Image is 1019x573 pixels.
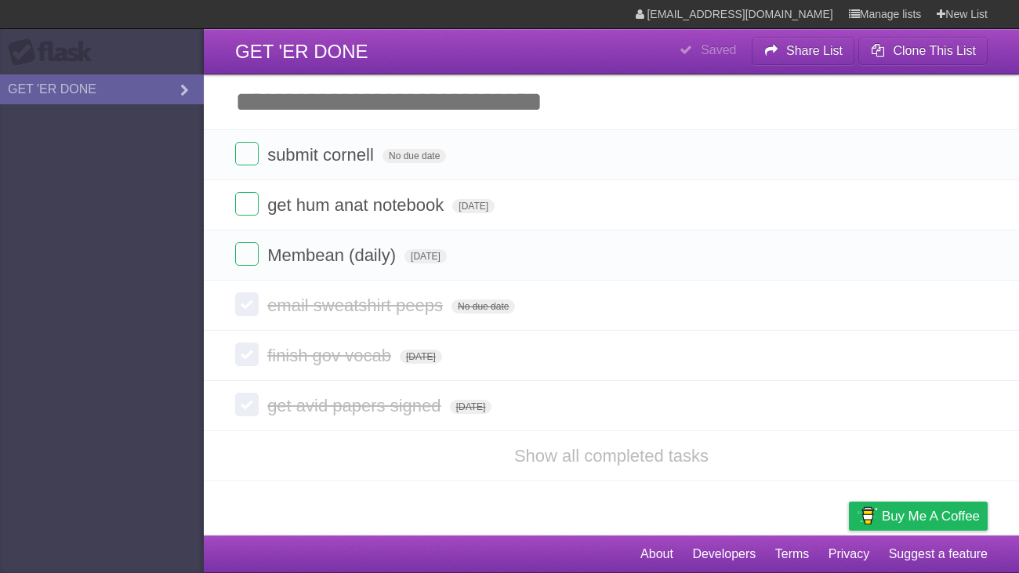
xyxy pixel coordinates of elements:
label: Done [235,393,259,416]
a: About [640,539,673,569]
span: submit cornell [267,145,378,165]
label: Done [235,242,259,266]
span: [DATE] [450,400,492,414]
span: Membean (daily) [267,245,400,265]
a: Privacy [829,539,869,569]
span: [DATE] [404,249,447,263]
b: Share List [786,44,843,57]
button: Share List [752,37,855,65]
label: Done [235,142,259,165]
a: Developers [692,539,756,569]
label: Done [235,192,259,216]
img: Buy me a coffee [857,502,878,529]
span: get avid papers signed [267,396,444,415]
label: Done [235,343,259,366]
label: Done [235,292,259,316]
span: No due date [383,149,446,163]
span: [DATE] [452,199,495,213]
a: Buy me a coffee [849,502,988,531]
a: Terms [775,539,810,569]
span: No due date [451,299,515,314]
b: Clone This List [893,44,976,57]
span: get hum anat notebook [267,195,448,215]
span: email sweatshirt peeps [267,296,447,315]
button: Clone This List [858,37,988,65]
a: Suggest a feature [889,539,988,569]
span: finish gov vocab [267,346,395,365]
b: Saved [701,43,736,56]
div: Flask [8,38,102,67]
span: [DATE] [400,350,442,364]
span: GET 'ER DONE [235,41,368,62]
span: Buy me a coffee [882,502,980,530]
a: Show all completed tasks [514,446,709,466]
